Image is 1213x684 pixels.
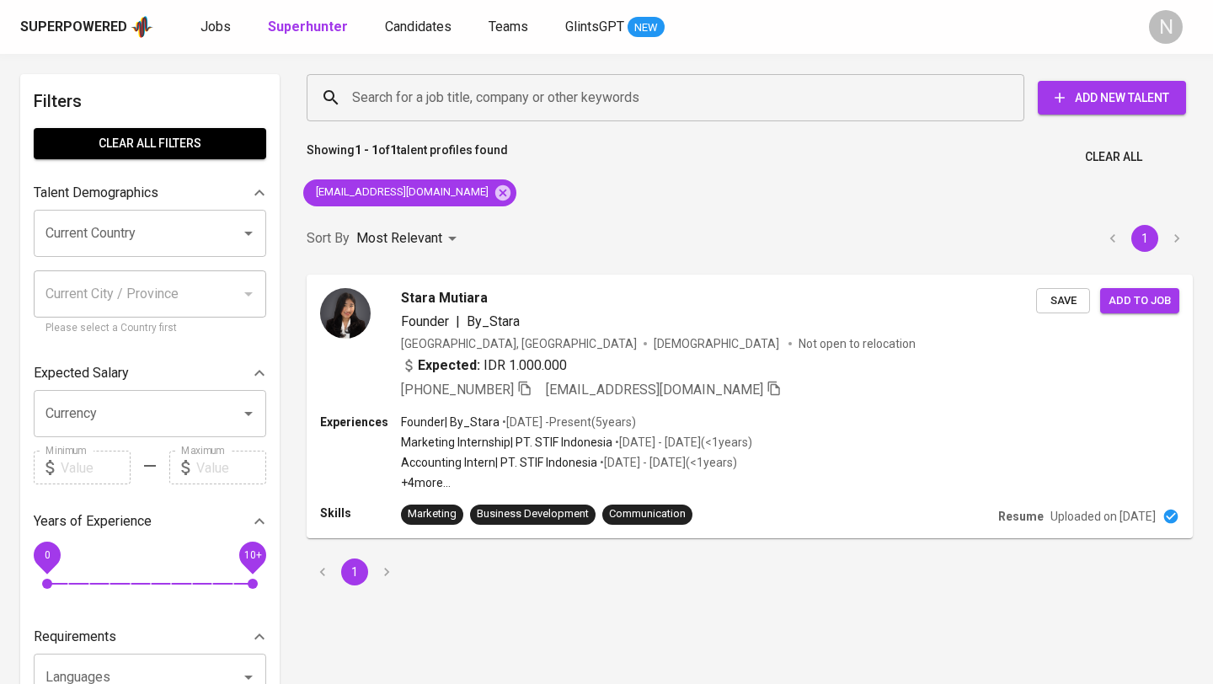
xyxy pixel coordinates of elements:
div: Marketing [408,506,457,522]
span: Clear All filters [47,133,253,154]
button: Open [237,402,260,425]
span: [PHONE_NUMBER] [401,382,514,398]
span: [EMAIL_ADDRESS][DOMAIN_NAME] [546,382,763,398]
div: IDR 1.000.000 [401,355,567,376]
button: Open [237,222,260,245]
span: 10+ [243,549,261,561]
a: Stara MutiaraFounder|By_Stara[GEOGRAPHIC_DATA], [GEOGRAPHIC_DATA][DEMOGRAPHIC_DATA] Not open to r... [307,275,1193,538]
p: Not open to relocation [799,335,916,352]
button: Clear All filters [34,128,266,159]
div: Communication [609,506,686,522]
span: Teams [489,19,528,35]
button: Clear All [1078,142,1149,173]
div: [EMAIL_ADDRESS][DOMAIN_NAME] [303,179,516,206]
button: page 1 [1131,225,1158,252]
p: • [DATE] - Present ( 5 years ) [500,414,636,430]
p: Showing of talent profiles found [307,142,508,173]
span: [EMAIL_ADDRESS][DOMAIN_NAME] [303,184,499,200]
button: Add New Talent [1038,81,1186,115]
span: Founder [401,313,449,329]
p: Accounting Intern | PT. STIF Indonesia [401,454,597,471]
span: Clear All [1085,147,1142,168]
span: Candidates [385,19,452,35]
b: Superhunter [268,19,348,35]
p: Sort By [307,228,350,248]
span: Jobs [200,19,231,35]
b: 1 - 1 [355,143,378,157]
a: Teams [489,17,532,38]
p: Experiences [320,414,401,430]
p: +4 more ... [401,474,752,491]
span: NEW [628,19,665,36]
span: Stara Mutiara [401,288,488,308]
span: Add to job [1109,291,1171,311]
img: e67ce8edcb742c846774c8d33134a080.png [320,288,371,339]
button: page 1 [341,558,368,585]
nav: pagination navigation [1097,225,1193,252]
div: N [1149,10,1183,44]
div: Years of Experience [34,505,266,538]
span: By_Stara [467,313,520,329]
div: [GEOGRAPHIC_DATA], [GEOGRAPHIC_DATA] [401,335,637,352]
input: Value [196,451,266,484]
p: • [DATE] - [DATE] ( <1 years ) [612,434,752,451]
p: Founder | By_Stara [401,414,500,430]
p: Years of Experience [34,511,152,532]
div: Superpowered [20,18,127,37]
p: Most Relevant [356,228,442,248]
a: Superpoweredapp logo [20,14,153,40]
b: 1 [390,143,397,157]
div: Expected Salary [34,356,266,390]
a: GlintsGPT NEW [565,17,665,38]
nav: pagination navigation [307,558,403,585]
span: Save [1045,291,1082,311]
span: GlintsGPT [565,19,624,35]
div: Most Relevant [356,223,462,254]
h6: Filters [34,88,266,115]
p: Please select a Country first [45,320,254,337]
p: • [DATE] - [DATE] ( <1 years ) [597,454,737,471]
span: [DEMOGRAPHIC_DATA] [654,335,782,352]
div: Talent Demographics [34,176,266,210]
span: | [456,312,460,332]
a: Jobs [200,17,234,38]
div: Business Development [477,506,589,522]
button: Add to job [1100,288,1179,314]
p: Skills [320,505,401,521]
p: Marketing Internship | PT. STIF Indonesia [401,434,612,451]
a: Superhunter [268,17,351,38]
input: Value [61,451,131,484]
div: Requirements [34,620,266,654]
img: app logo [131,14,153,40]
p: Expected Salary [34,363,129,383]
span: 0 [44,549,50,561]
p: Talent Demographics [34,183,158,203]
button: Save [1036,288,1090,314]
a: Candidates [385,17,455,38]
p: Uploaded on [DATE] [1050,508,1156,525]
p: Resume [998,508,1044,525]
p: Requirements [34,627,116,647]
span: Add New Talent [1051,88,1173,109]
b: Expected: [418,355,480,376]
